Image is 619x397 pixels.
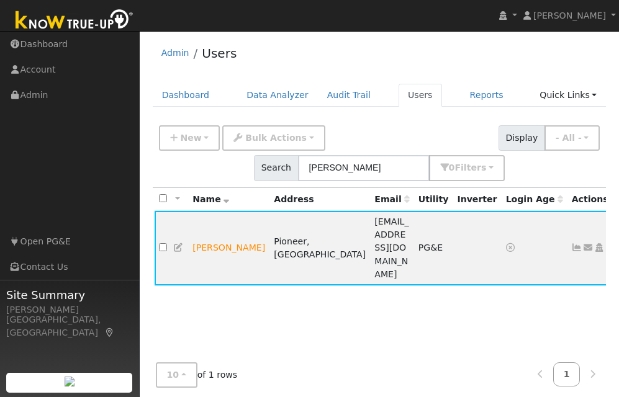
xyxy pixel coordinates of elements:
img: retrieve [65,377,75,386]
a: Users [202,46,237,61]
span: [EMAIL_ADDRESS][DOMAIN_NAME] [374,216,409,279]
span: s [481,163,486,172]
a: Login As [594,243,605,252]
span: Site Summary [6,287,133,303]
input: Search [298,155,430,181]
td: Pioneer, [GEOGRAPHIC_DATA] [269,211,370,286]
span: Filter [454,163,486,172]
span: 10 [167,370,179,380]
a: Users [399,84,442,107]
a: 1 [553,362,581,386]
button: - All - [544,125,600,151]
span: Bulk Actions [245,133,307,143]
a: Map [104,328,115,337]
div: [PERSON_NAME] [6,303,133,316]
span: New [180,133,201,143]
span: [PERSON_NAME] [533,11,606,20]
a: Admin [161,48,189,58]
div: [GEOGRAPHIC_DATA], [GEOGRAPHIC_DATA] [6,313,133,339]
a: Audit Trail [318,84,380,107]
span: Search [254,155,298,181]
a: mattmccormack1522@gmail.com [582,241,594,254]
a: Dashboard [153,84,219,107]
a: Reports [461,84,513,107]
div: Actions [572,193,616,206]
button: Bulk Actions [222,125,325,151]
span: Email [374,194,409,204]
a: Data Analyzer [237,84,318,107]
span: of 1 rows [156,362,238,388]
a: Quick Links [530,84,606,107]
div: Inverter [457,193,497,206]
a: Edit User [173,243,184,252]
button: 10 [156,362,197,388]
a: No login access [506,243,517,252]
span: Days since last login [506,194,563,204]
span: Display [499,125,545,151]
span: PG&E [418,243,443,252]
button: New [159,125,220,151]
div: Address [274,193,366,206]
a: Other actions [605,241,616,254]
a: Show Graph [572,243,583,252]
div: Utility [418,193,449,206]
img: Know True-Up [9,7,140,35]
span: Name [192,194,229,204]
td: Lead [188,211,269,286]
button: 0Filters [429,155,505,181]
